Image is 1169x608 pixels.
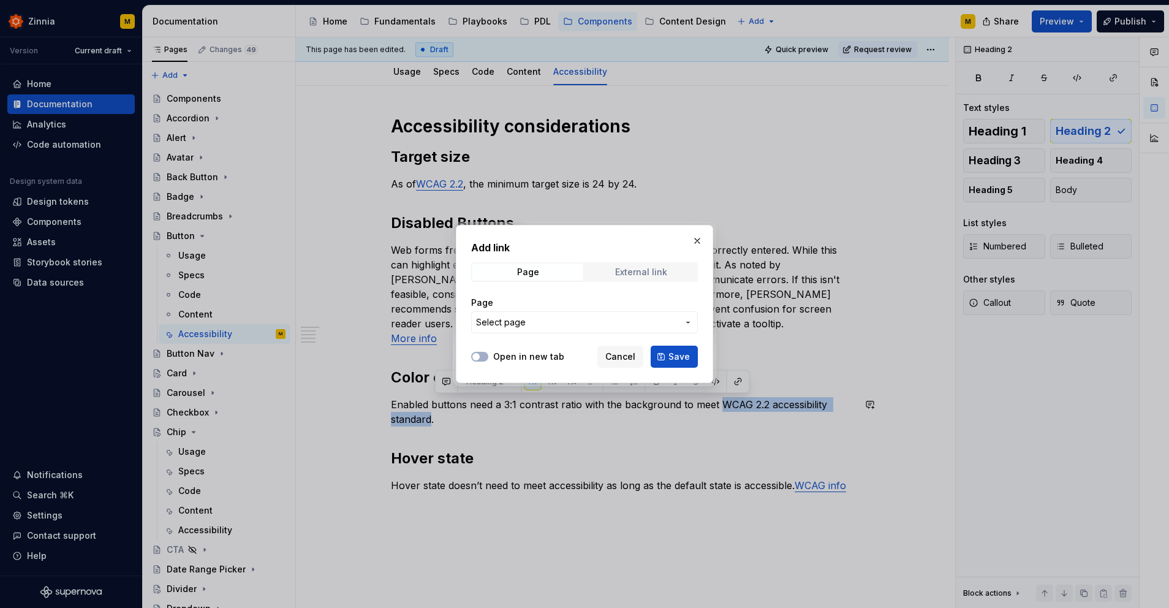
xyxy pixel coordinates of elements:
[615,267,667,277] div: External link
[668,351,690,363] span: Save
[471,240,698,255] h2: Add link
[605,351,635,363] span: Cancel
[493,351,564,363] label: Open in new tab
[476,316,526,329] span: Select page
[651,346,698,368] button: Save
[471,311,698,333] button: Select page
[597,346,643,368] button: Cancel
[517,267,539,277] div: Page
[471,297,493,309] label: Page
